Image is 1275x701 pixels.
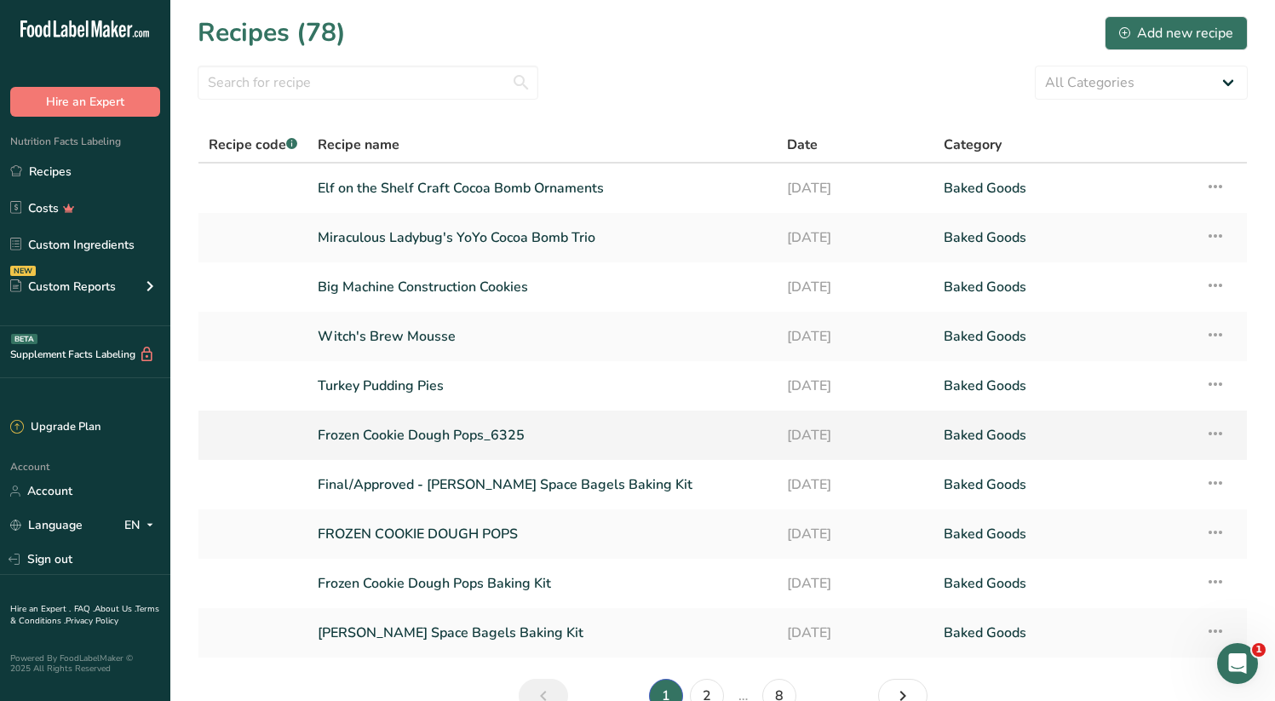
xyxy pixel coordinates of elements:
a: Final/Approved - [PERSON_NAME] Space Bagels Baking Kit [318,467,767,503]
a: Frozen Cookie Dough Pops Baking Kit [318,566,767,601]
span: Date [787,135,818,155]
a: [DATE] [787,417,923,453]
iframe: Intercom live chat [1217,643,1258,684]
a: Elf on the Shelf Craft Cocoa Bomb Ornaments [318,170,767,206]
a: Baked Goods [944,220,1184,256]
a: Turkey Pudding Pies [318,368,767,404]
a: Baked Goods [944,319,1184,354]
a: Baked Goods [944,467,1184,503]
h1: Recipes (78) [198,14,346,52]
a: Frozen Cookie Dough Pops_6325 [318,417,767,453]
div: NEW [10,266,36,276]
span: 1 [1252,643,1266,657]
a: Baked Goods [944,615,1184,651]
a: FROZEN COOKIE DOUGH POPS [318,516,767,552]
div: EN [124,515,160,536]
span: Recipe name [318,135,399,155]
div: Powered By FoodLabelMaker © 2025 All Rights Reserved [10,653,160,674]
a: Baked Goods [944,566,1184,601]
a: [DATE] [787,368,923,404]
div: Upgrade Plan [10,419,101,436]
a: Big Machine Construction Cookies [318,269,767,305]
a: Baked Goods [944,516,1184,552]
a: Baked Goods [944,269,1184,305]
a: [DATE] [787,467,923,503]
a: Terms & Conditions . [10,603,159,627]
a: FAQ . [74,603,95,615]
a: Witch's Brew Mousse [318,319,767,354]
input: Search for recipe [198,66,538,100]
a: [PERSON_NAME] Space Bagels Baking Kit [318,615,767,651]
a: Baked Goods [944,170,1184,206]
span: Category [944,135,1002,155]
a: [DATE] [787,220,923,256]
div: BETA [11,334,37,344]
button: Hire an Expert [10,87,160,117]
span: Recipe code [209,135,297,154]
a: [DATE] [787,319,923,354]
button: Add new recipe [1105,16,1248,50]
a: Language [10,510,83,540]
a: [DATE] [787,516,923,552]
a: Baked Goods [944,417,1184,453]
a: Baked Goods [944,368,1184,404]
a: About Us . [95,603,135,615]
a: Miraculous Ladybug's YoYo Cocoa Bomb Trio [318,220,767,256]
div: Custom Reports [10,278,116,296]
a: [DATE] [787,615,923,651]
a: Hire an Expert . [10,603,71,615]
a: Privacy Policy [66,615,118,627]
a: [DATE] [787,269,923,305]
a: [DATE] [787,170,923,206]
div: Add new recipe [1119,23,1233,43]
a: [DATE] [787,566,923,601]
